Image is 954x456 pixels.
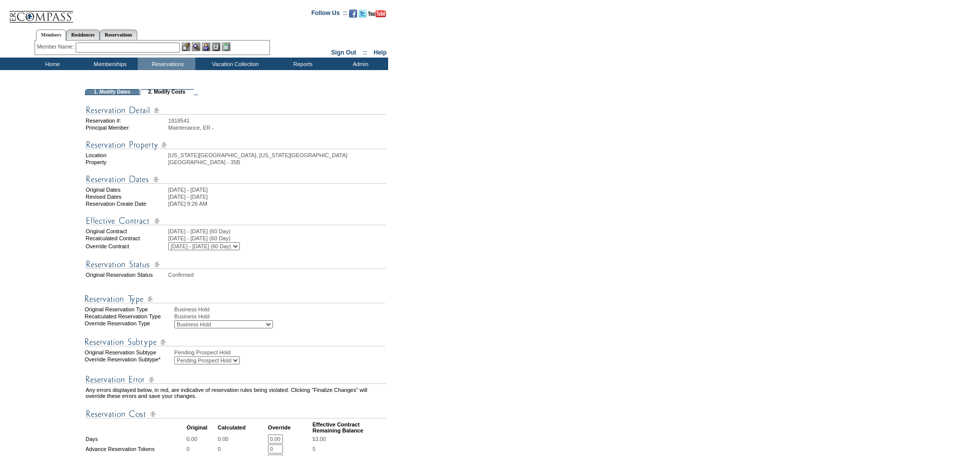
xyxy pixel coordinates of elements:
[66,30,100,40] a: Residences
[174,306,387,312] div: Business Hold
[140,89,194,95] td: 2. Modify Costs
[273,58,331,70] td: Reports
[85,349,173,355] div: Original Reservation Subtype
[86,408,386,420] img: Reservation Cost
[187,421,217,433] td: Original
[168,187,386,193] td: [DATE] - [DATE]
[23,58,80,70] td: Home
[174,349,387,355] div: Pending Prospect Hold
[168,152,386,158] td: [US_STATE][GEOGRAPHIC_DATA], [US_STATE][GEOGRAPHIC_DATA]
[86,173,386,186] img: Reservation Dates
[85,336,385,348] img: Reservation Type
[268,421,311,433] td: Override
[374,49,387,56] a: Help
[368,13,386,19] a: Subscribe to our YouTube Channel
[86,434,186,443] td: Days
[312,421,386,433] td: Effective Contract Remaining Balance
[363,49,367,56] span: ::
[86,152,167,158] td: Location
[86,187,167,193] td: Original Dates
[359,10,367,18] img: Follow us on Twitter
[187,434,217,443] td: 0.00
[218,421,267,433] td: Calculated
[349,10,357,18] img: Become our fan on Facebook
[86,139,386,151] img: Reservation Property
[86,159,167,165] td: Property
[195,58,273,70] td: Vacation Collection
[168,201,386,207] td: [DATE] 9:26 AM
[85,89,139,95] td: 1. Modify Dates
[168,235,386,241] td: [DATE] - [DATE] (60 Day)
[85,293,385,305] img: Reservation Type
[168,272,386,278] td: Confirmed
[349,13,357,19] a: Become our fan on Facebook
[182,43,190,51] img: b_edit.gif
[86,272,167,278] td: Original Reservation Status
[202,43,210,51] img: Impersonate
[86,201,167,207] td: Reservation Create Date
[331,49,356,56] a: Sign Out
[36,30,67,41] a: Members
[85,356,173,364] div: Override Reservation Subtype*
[86,444,186,453] td: Advance Reservation Tokens
[80,58,138,70] td: Memberships
[174,313,387,319] div: Business Hold
[222,43,230,51] img: b_calculator.gif
[86,215,386,227] img: Effective Contract
[312,446,315,452] span: 5
[218,444,267,453] td: 0
[86,118,167,124] td: Reservation #:
[85,313,173,319] div: Recalculated Reservation Type
[311,9,347,21] td: Follow Us ::
[37,43,76,51] div: Member Name:
[138,58,195,70] td: Reservations
[86,194,167,200] td: Revised Dates
[212,43,220,51] img: Reservations
[86,242,167,250] td: Override Contract
[85,320,173,328] div: Override Reservation Type
[86,235,167,241] td: Recalculated Contract
[86,387,386,399] td: Any errors displayed below, in red, are indicative of reservation rules being violated. Clicking ...
[187,444,217,453] td: 0
[312,436,326,442] span: 53.00
[86,373,386,386] img: Reservation Errors
[168,194,386,200] td: [DATE] - [DATE]
[86,125,167,131] td: Principal Member:
[85,306,173,312] div: Original Reservation Type
[192,43,200,51] img: View
[168,125,386,131] td: Maintenance, ER -
[168,228,386,234] td: [DATE] - [DATE] (60 Day)
[100,30,137,40] a: Reservations
[86,104,386,117] img: Reservation Detail
[9,3,74,23] img: Compass Home
[168,118,386,124] td: 1818541
[359,13,367,19] a: Follow us on Twitter
[86,228,167,234] td: Original Contract
[368,10,386,18] img: Subscribe to our YouTube Channel
[331,58,388,70] td: Admin
[168,159,386,165] td: [GEOGRAPHIC_DATA] - 35B
[218,434,267,443] td: 0.00
[86,258,386,271] img: Reservation Status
